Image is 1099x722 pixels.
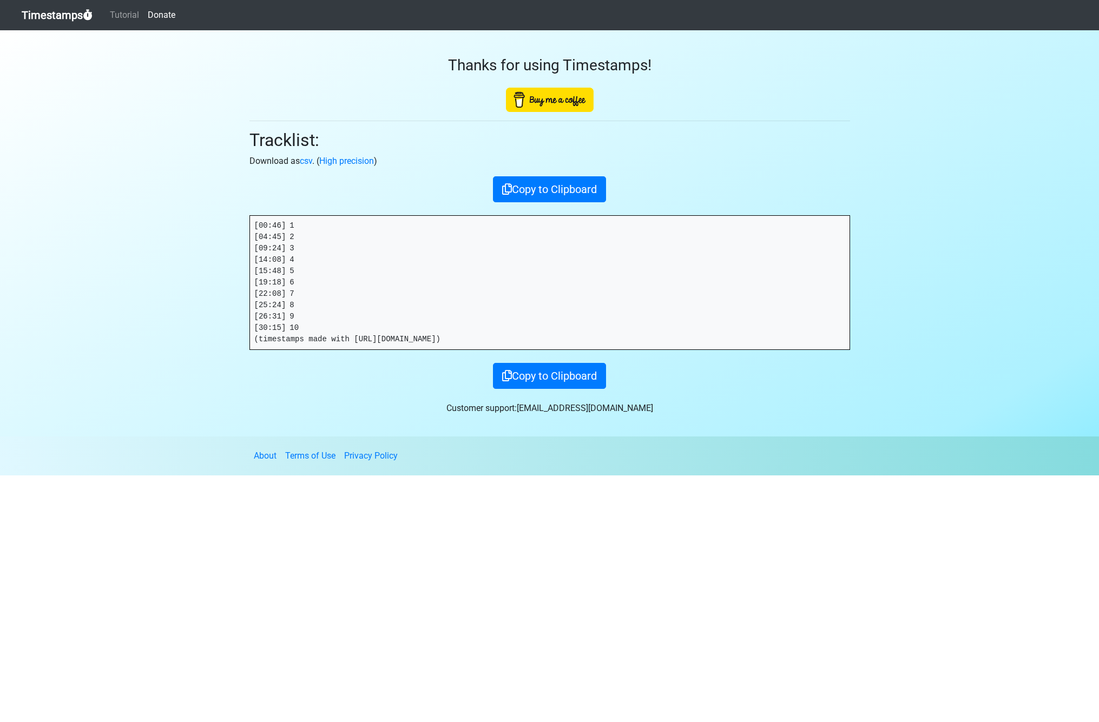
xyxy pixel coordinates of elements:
h2: Tracklist: [249,130,850,150]
pre: [00:46] 1 [04:45] 2 [09:24] 3 [14:08] 4 [15:48] 5 [19:18] 6 [22:08] 7 [25:24] 8 [26:31] 9 [30:15]... [250,216,850,349]
p: Download as . ( ) [249,155,850,168]
h3: Thanks for using Timestamps! [249,56,850,75]
a: Timestamps [22,4,93,26]
a: Terms of Use [285,451,335,461]
button: Copy to Clipboard [493,176,606,202]
a: About [254,451,277,461]
a: High precision [319,156,374,166]
a: csv [300,156,312,166]
a: Tutorial [106,4,143,26]
a: Donate [143,4,180,26]
img: Buy Me A Coffee [506,88,594,112]
button: Copy to Clipboard [493,363,606,389]
a: Privacy Policy [344,451,398,461]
